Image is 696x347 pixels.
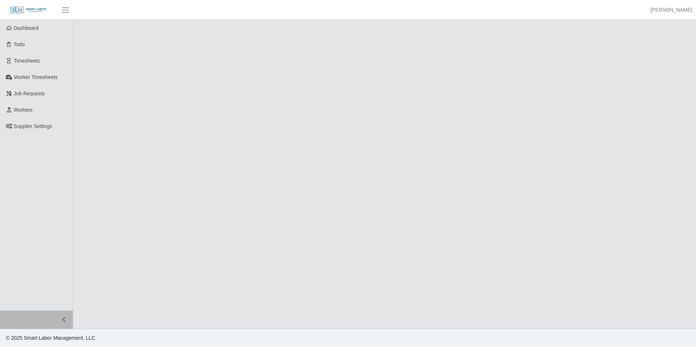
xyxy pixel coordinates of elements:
[10,6,47,14] img: SLM Logo
[6,335,95,341] span: © 2025 Smart Labor Management, LLC
[14,25,39,31] span: Dashboard
[14,107,33,113] span: Workers
[14,91,45,96] span: Job Requests
[650,6,692,14] a: [PERSON_NAME]
[14,123,52,129] span: Supplier Settings
[14,74,58,80] span: Worker Timesheets
[14,41,25,47] span: Todo
[14,58,40,64] span: Timesheets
